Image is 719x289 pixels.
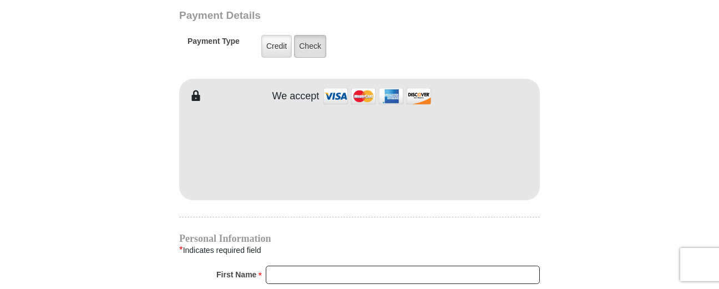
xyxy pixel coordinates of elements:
h3: Payment Details [179,9,462,22]
strong: First Name [216,267,256,282]
h4: We accept [272,90,320,103]
label: Credit [261,35,292,58]
label: Check [294,35,326,58]
img: credit cards accepted [322,84,433,108]
h4: Personal Information [179,234,540,243]
div: Indicates required field [179,243,540,257]
h5: Payment Type [188,37,240,52]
